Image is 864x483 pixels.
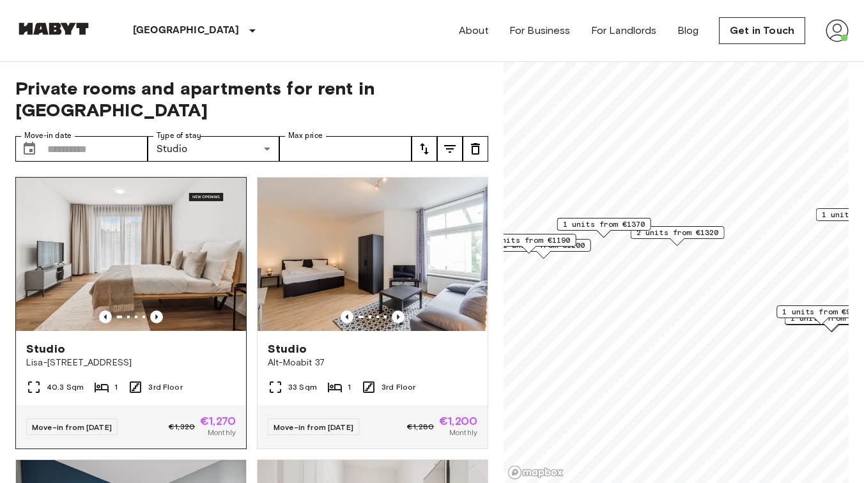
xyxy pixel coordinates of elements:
[382,381,415,393] span: 3rd Floor
[15,177,247,449] a: Marketing picture of unit DE-01-491-304-001Previous imagePrevious imageStudioLisa-[STREET_ADDRESS...
[24,130,72,141] label: Move-in date
[288,130,323,141] label: Max price
[591,23,657,38] a: For Landlords
[497,239,591,259] div: Map marker
[26,341,65,356] span: Studio
[488,234,571,246] span: 1 units from €1190
[826,19,849,42] img: avatar
[133,23,240,38] p: [GEOGRAPHIC_DATA]
[26,356,236,369] span: Lisa-[STREET_ADDRESS]
[17,136,42,162] button: Choose date
[268,341,307,356] span: Studio
[114,381,118,393] span: 1
[200,415,236,427] span: €1,270
[150,310,163,323] button: Previous image
[631,226,725,246] div: Map marker
[563,218,645,230] span: 1 units from €1370
[32,422,112,432] span: Move-in from [DATE]
[459,23,489,38] a: About
[258,178,488,331] img: Marketing picture of unit DE-01-087-003-01H
[507,465,564,480] a: Mapbox logo
[208,427,236,438] span: Monthly
[148,136,280,162] div: Studio
[99,310,112,323] button: Previous image
[288,381,317,393] span: 33 Sqm
[463,136,488,162] button: tune
[503,240,585,251] span: 1 units from €1200
[348,381,351,393] span: 1
[47,381,84,393] span: 40.3 Sqm
[509,23,571,38] a: For Business
[449,427,477,438] span: Monthly
[412,136,437,162] button: tune
[636,227,719,238] span: 2 units from €1320
[15,22,92,35] img: Habyt
[148,381,182,393] span: 3rd Floor
[257,177,488,449] a: Marketing picture of unit DE-01-087-003-01HPrevious imagePrevious imageStudioAlt-Moabit 3733 Sqm1...
[392,310,405,323] button: Previous image
[16,178,246,331] img: Marketing picture of unit DE-01-491-304-001
[274,422,353,432] span: Move-in from [DATE]
[677,23,699,38] a: Blog
[157,130,201,141] label: Type of stay
[15,77,488,121] span: Private rooms and apartments for rent in [GEOGRAPHIC_DATA]
[782,306,860,318] span: 1 units from €970
[557,218,651,238] div: Map marker
[439,415,477,427] span: €1,200
[341,310,353,323] button: Previous image
[268,356,477,369] span: Alt-Moabit 37
[407,421,434,433] span: €1,280
[719,17,805,44] a: Get in Touch
[482,234,576,254] div: Map marker
[437,136,463,162] button: tune
[169,421,195,433] span: €1,320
